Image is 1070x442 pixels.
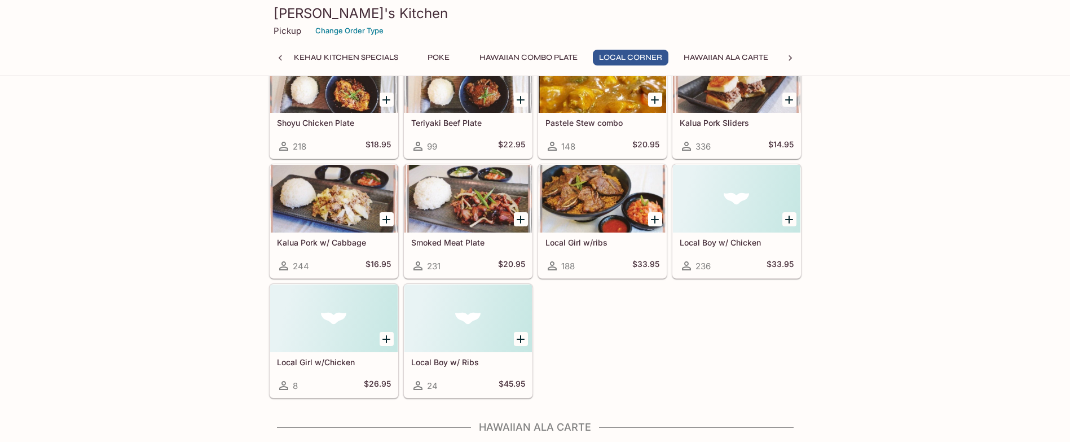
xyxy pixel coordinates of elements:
button: Add Local Girl w/ribs [648,212,662,226]
button: Add Local Boy w/ Chicken [782,212,796,226]
button: Poke [413,50,464,65]
a: Local Girl w/Chicken8$26.95 [270,284,398,398]
a: Pastele Stew combo148$20.95 [538,45,667,159]
span: 8 [293,380,298,391]
h5: $45.95 [499,379,525,392]
span: 218 [293,141,306,152]
div: Local Boy w/ Chicken [673,165,800,233]
button: Add Local Boy w/ Ribs [514,332,528,346]
h5: Kalua Pork Sliders [680,118,794,128]
a: Shoyu Chicken Plate218$18.95 [270,45,398,159]
h5: Smoked Meat Plate [411,238,525,247]
span: 148 [561,141,575,152]
h5: $26.95 [364,379,391,392]
h5: Local Boy w/ Chicken [680,238,794,247]
button: Add Shoyu Chicken Plate [380,93,394,107]
h3: [PERSON_NAME]'s Kitchen [274,5,797,22]
h5: $20.95 [498,259,525,273]
div: Local Girl w/Chicken [270,285,398,352]
h5: $18.95 [366,139,391,153]
span: 244 [293,261,309,272]
h4: Hawaiian Ala Carte [269,421,802,434]
h5: Teriyaki Beef Plate [411,118,525,128]
a: Teriyaki Beef Plate99$22.95 [404,45,532,159]
a: Local Boy w/ Chicken236$33.95 [672,164,801,278]
h5: $33.95 [767,259,794,273]
h5: $22.95 [498,139,525,153]
a: Smoked Meat Plate231$20.95 [404,164,532,278]
h5: Pastele Stew combo [545,118,659,128]
button: Add Smoked Meat Plate [514,212,528,226]
h5: Local Girl w/ribs [545,238,659,247]
div: Smoked Meat Plate [404,165,532,233]
button: Add Teriyaki Beef Plate [514,93,528,107]
div: Local Girl w/ribs [539,165,666,233]
h5: $16.95 [366,259,391,273]
span: 236 [695,261,711,272]
button: Hawaiian Combo Plate [473,50,584,65]
h5: Shoyu Chicken Plate [277,118,391,128]
h5: Local Boy w/ Ribs [411,357,525,367]
button: Add Kalua Pork Sliders [782,93,796,107]
h5: $33.95 [632,259,659,273]
a: Local Girl w/ribs188$33.95 [538,164,667,278]
div: Shoyu Chicken Plate [270,45,398,113]
div: Kalua Pork Sliders [673,45,800,113]
div: Local Boy w/ Ribs [404,285,532,352]
h5: Kalua Pork w/ Cabbage [277,238,391,247]
h5: $14.95 [768,139,794,153]
button: Hawaiian Ala Carte [677,50,774,65]
h5: Local Girl w/Chicken [277,357,391,367]
h5: $20.95 [632,139,659,153]
a: Kalua Pork w/ Cabbage244$16.95 [270,164,398,278]
div: Kalua Pork w/ Cabbage [270,165,398,233]
span: 99 [427,141,437,152]
a: Kalua Pork Sliders336$14.95 [672,45,801,159]
button: Add Kalua Pork w/ Cabbage [380,212,394,226]
span: 231 [427,261,441,272]
button: Local Corner [593,50,668,65]
span: 188 [561,261,575,272]
a: Local Boy w/ Ribs24$45.95 [404,284,532,398]
div: Teriyaki Beef Plate [404,45,532,113]
button: Kehau Kitchen Specials [288,50,404,65]
span: 336 [695,141,711,152]
button: Add Pastele Stew combo [648,93,662,107]
p: Pickup [274,25,301,36]
button: Add Local Girl w/Chicken [380,332,394,346]
div: Pastele Stew combo [539,45,666,113]
button: Change Order Type [310,22,389,40]
span: 24 [427,380,438,391]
